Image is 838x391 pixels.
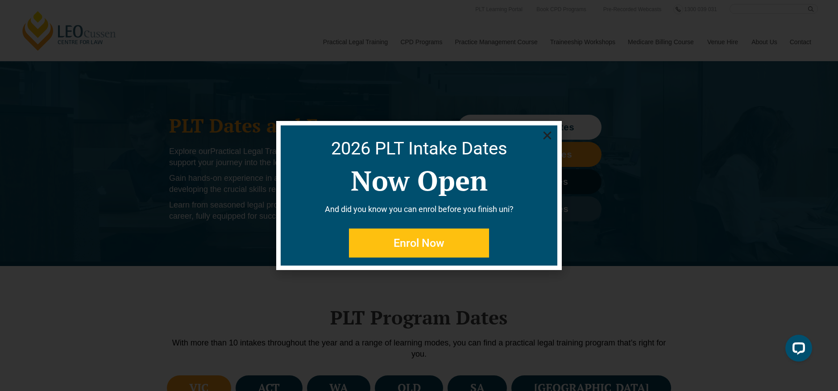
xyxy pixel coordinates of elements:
a: 2026 PLT Intake Dates [331,138,507,159]
span: Enrol Now [394,237,444,249]
a: Enrol Now [349,229,489,258]
a: Now Open [351,162,488,199]
p: And did you know you can enrol before you finish uni? [285,203,553,215]
iframe: LiveChat chat widget [778,331,816,369]
a: Close [542,130,553,141]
